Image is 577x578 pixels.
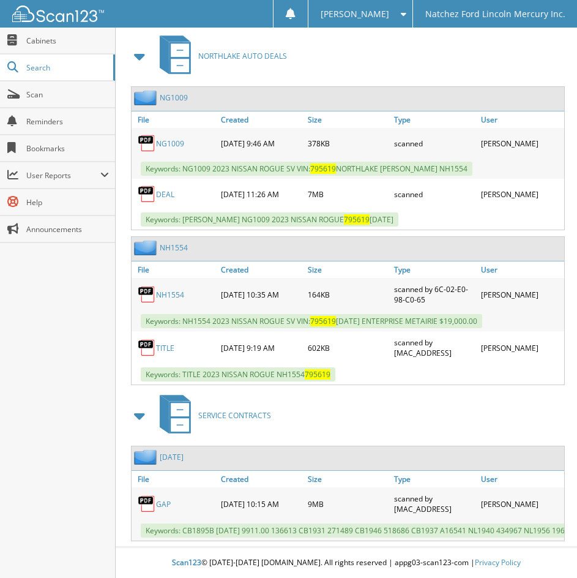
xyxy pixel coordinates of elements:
a: User [478,261,564,278]
a: Size [305,261,391,278]
span: Keywords: [PERSON_NAME] NG1009 2023 NISSAN ROGUE [DATE] [141,212,398,227]
div: scanned by 6C-02-E0-98-C0-65 [391,281,477,308]
div: 9MB [305,490,391,517]
span: [PERSON_NAME] [321,10,389,18]
a: GAP [156,499,171,509]
a: User [478,111,564,128]
span: SERVICE CONTRACTS [198,410,271,421]
span: Bookmarks [26,143,109,154]
div: [PERSON_NAME] [478,131,564,156]
a: File [132,111,218,128]
img: folder2.png [134,90,160,105]
a: File [132,471,218,487]
img: PDF.png [138,495,156,513]
a: SERVICE CONTRACTS [152,391,271,440]
div: 7MB [305,182,391,206]
a: NG1009 [160,92,188,103]
a: Type [391,111,477,128]
a: TITLE [156,343,174,353]
a: Type [391,261,477,278]
span: Cabinets [26,36,109,46]
div: © [DATE]-[DATE] [DOMAIN_NAME]. All rights reserved | appg03-scan123-com | [116,548,577,578]
span: NORTHLAKE AUTO DEALS [198,51,287,61]
span: Announcements [26,224,109,235]
div: 164KB [305,281,391,308]
div: [DATE] 9:46 AM [218,131,304,156]
a: Privacy Policy [475,557,521,568]
div: [DATE] 9:19 AM [218,334,304,361]
div: 602KB [305,334,391,361]
span: Keywords: NG1009 2023 NISSAN ROGUE SV VIN: NORTHLAKE [PERSON_NAME] NH1554 [141,162,472,176]
a: User [478,471,564,487]
span: 795619 [305,369,330,380]
div: scanned by [MAC_ADDRESS] [391,334,477,361]
span: 795619 [344,214,370,225]
img: folder2.png [134,240,160,255]
a: Type [391,471,477,487]
a: Created [218,111,304,128]
span: Natchez Ford Lincoln Mercury Inc. [425,10,565,18]
a: File [132,261,218,278]
span: Scan [26,89,109,100]
span: Help [26,197,109,208]
div: scanned by [MAC_ADDRESS] [391,490,477,517]
div: scanned [391,131,477,156]
div: [PERSON_NAME] [478,334,564,361]
a: Created [218,471,304,487]
a: Created [218,261,304,278]
img: PDF.png [138,339,156,357]
img: scan123-logo-white.svg [12,6,104,22]
a: NORTHLAKE AUTO DEALS [152,32,287,80]
a: [DATE] [160,452,184,462]
span: Scan123 [172,557,201,568]
div: [PERSON_NAME] [478,490,564,517]
a: NH1554 [160,242,188,253]
a: NG1009 [156,138,184,149]
a: Size [305,471,391,487]
span: 795619 [310,316,336,326]
span: 795619 [310,163,336,174]
span: Keywords: TITLE 2023 NISSAN ROGUE NH1554 [141,367,335,381]
span: Reminders [26,116,109,127]
div: [PERSON_NAME] [478,281,564,308]
a: NH1554 [156,290,184,300]
span: Keywords: NH1554 2023 NISSAN ROGUE SV VIN: [DATE] ENTERPRISE METAIRIE $19,000.00 [141,314,482,328]
div: [DATE] 11:26 AM [218,182,304,206]
div: 378KB [305,131,391,156]
a: Size [305,111,391,128]
div: scanned [391,182,477,206]
iframe: Chat Widget [516,519,577,578]
img: PDF.png [138,185,156,203]
img: folder2.png [134,449,160,465]
img: PDF.png [138,285,156,304]
span: Search [26,62,107,73]
div: [DATE] 10:35 AM [218,281,304,308]
a: DEAL [156,189,174,200]
img: PDF.png [138,134,156,152]
div: [PERSON_NAME] [478,182,564,206]
span: User Reports [26,170,100,181]
div: [DATE] 10:15 AM [218,490,304,517]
